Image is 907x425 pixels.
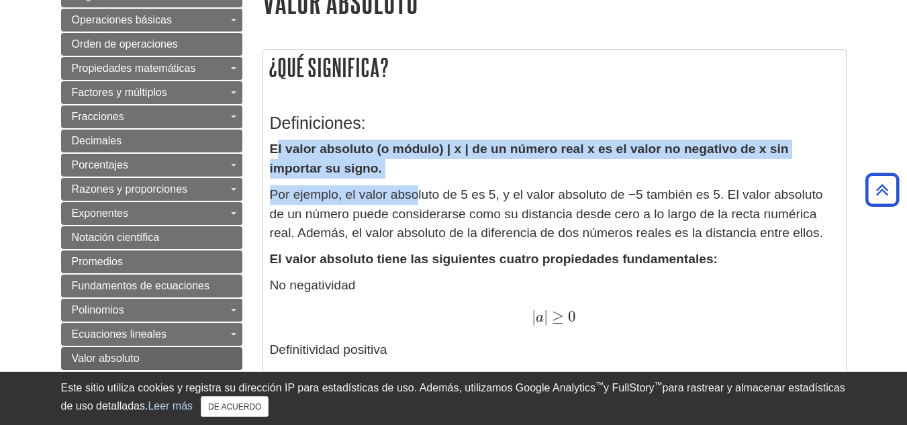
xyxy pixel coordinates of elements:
font: Valor absoluto [72,352,140,364]
font: Decimales [72,135,122,146]
font: Razones y proporciones [72,183,188,195]
a: Leer más [148,400,193,412]
font: Promedios [72,256,123,267]
font: Notación científica [72,232,160,243]
font: Propiedades matemáticas [72,62,196,74]
font: No negatividad [270,278,356,292]
font: ™ [655,380,663,389]
a: Notación científica [61,226,242,249]
font: Definiciones: [270,113,366,132]
font: DE ACUERDO [208,402,261,412]
font: Exponentes [72,207,129,219]
font: | [532,308,536,326]
a: Exponentes [61,202,242,225]
a: Volver arriba [861,181,904,199]
a: Fracciones [61,105,242,128]
a: Fundamentos de ecuaciones [61,275,242,297]
a: Orden de operaciones [61,33,242,56]
font: Este sitio utiliza cookies y registra su dirección IP para estadísticas de uso. Además, utilizamo... [61,382,596,393]
font: Operaciones básicas [72,14,172,26]
a: Factores y múltiplos [61,81,242,104]
font: | [544,308,548,326]
a: Operaciones básicas [61,9,242,32]
font: ™ [595,380,604,389]
a: Valor absoluto [61,347,242,370]
font: Por ejemplo, el valor absoluto de 5 es 5, y el valor absoluto de −5 también es 5. El valor absolu... [270,187,823,240]
font: Porcentajes [72,159,129,171]
a: Polinomios [61,299,242,322]
font: ≥ [552,308,564,326]
font: El valor absoluto tiene las siguientes cuatro propiedades fundamentales: [270,252,718,266]
button: Cerca [201,396,269,417]
a: Promedios [61,250,242,273]
font: ¿Qué significa? [269,54,389,81]
a: Razones y proporciones [61,178,242,201]
font: 0 [568,308,576,326]
a: Decimales [61,130,242,152]
font: Definitividad positiva [270,342,387,357]
font: a [536,310,544,325]
font: Fundamentos de ecuaciones [72,280,209,291]
font: Ecuaciones lineales [72,328,166,340]
a: Porcentajes [61,154,242,177]
font: Polinomios [72,304,124,316]
a: Ecuaciones lineales [61,323,242,346]
font: Orden de operaciones [72,38,178,50]
font: Fracciones [72,111,124,122]
font: Factores y múltiplos [72,87,167,98]
a: Propiedades matemáticas [61,57,242,80]
font: para rastrear y almacenar estadísticas de uso detalladas. [61,382,845,412]
font: El valor absoluto (o módulo) | x | de un número real x es el valor no negativo de x sin importar ... [270,142,789,175]
font: y FullStory [604,382,655,393]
